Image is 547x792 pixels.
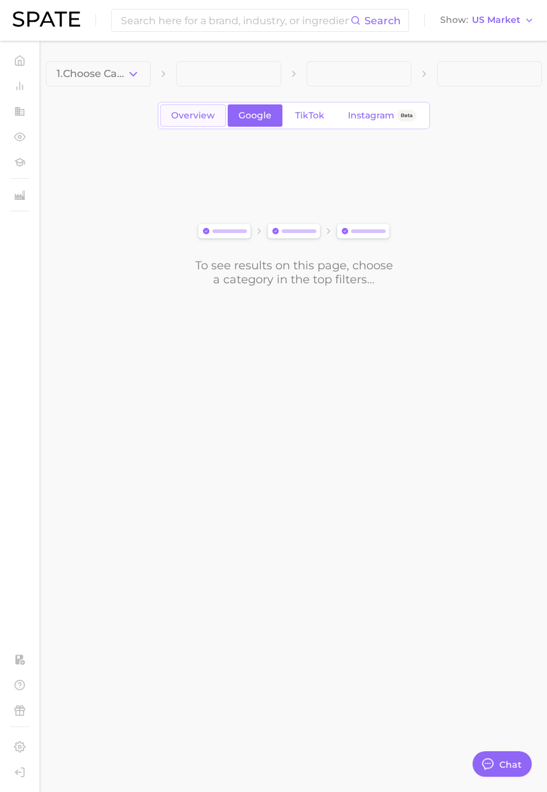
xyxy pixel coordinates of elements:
[348,110,394,121] span: Instagram
[171,110,215,121] span: Overview
[440,17,468,24] span: Show
[337,104,427,127] a: InstagramBeta
[228,104,282,127] a: Google
[160,104,226,127] a: Overview
[472,17,520,24] span: US Market
[364,15,401,27] span: Search
[120,10,350,31] input: Search here for a brand, industry, or ingredient
[239,110,272,121] span: Google
[284,104,335,127] a: TikTok
[437,12,537,29] button: ShowUS Market
[194,258,394,286] div: To see results on this page, choose a category in the top filters...
[194,221,394,243] img: svg%3e
[13,11,80,27] img: SPATE
[295,110,324,121] span: TikTok
[46,61,151,87] button: 1.Choose Category
[10,763,29,782] a: Log out. Currently logged in with e-mail yumi.toki@spate.nyc.
[57,68,127,80] span: 1. Choose Category
[401,110,413,121] span: Beta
